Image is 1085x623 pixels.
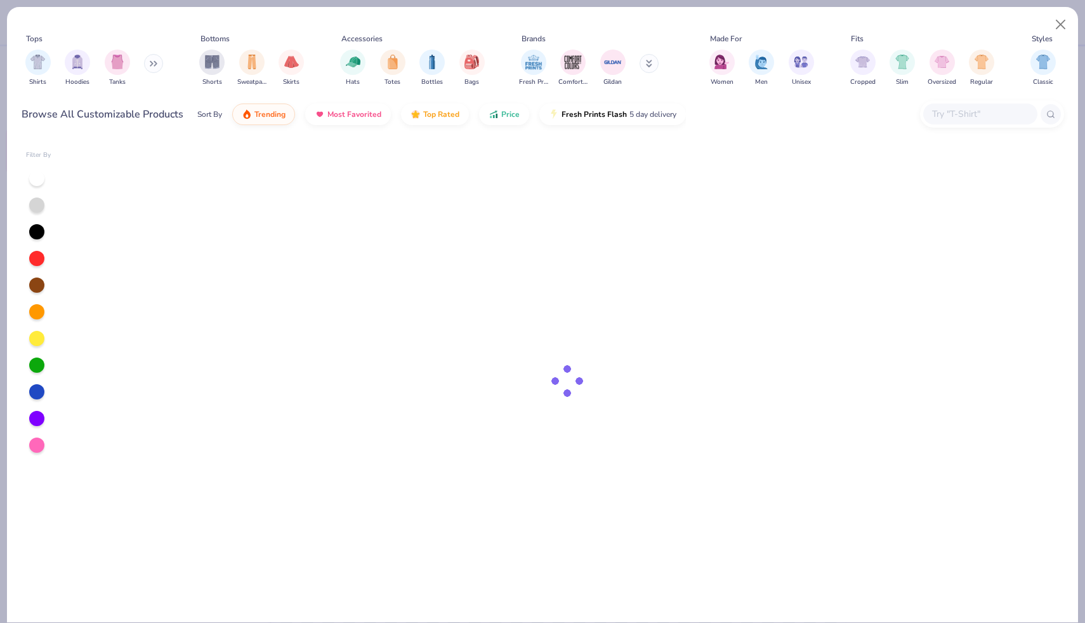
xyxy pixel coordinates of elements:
span: 5 day delivery [629,107,676,122]
div: Brands [522,33,546,44]
button: filter button [928,50,956,87]
img: TopRated.gif [411,109,421,119]
span: Shorts [202,77,222,87]
div: filter for Oversized [928,50,956,87]
span: Comfort Colors [558,77,588,87]
img: Shorts Image [205,55,220,69]
div: filter for Bottles [419,50,445,87]
span: Skirts [283,77,299,87]
div: filter for Women [709,50,735,87]
button: filter button [600,50,626,87]
span: Cropped [850,77,876,87]
img: Comfort Colors Image [563,53,582,72]
img: Gildan Image [603,53,622,72]
div: Bottoms [201,33,230,44]
span: Fresh Prints Flash [562,109,627,119]
div: filter for Regular [969,50,994,87]
div: filter for Classic [1030,50,1056,87]
button: filter button [850,50,876,87]
span: Price [501,109,520,119]
span: Totes [385,77,400,87]
button: Close [1049,13,1073,37]
span: Shirts [29,77,46,87]
span: Hats [346,77,360,87]
span: Bottles [421,77,443,87]
button: Fresh Prints Flash5 day delivery [539,104,686,125]
span: Gildan [603,77,622,87]
img: Fresh Prints Image [524,53,543,72]
button: filter button [749,50,774,87]
span: Women [711,77,733,87]
img: Sweatpants Image [245,55,259,69]
div: filter for Hoodies [65,50,90,87]
div: filter for Cropped [850,50,876,87]
div: filter for Unisex [789,50,814,87]
button: filter button [419,50,445,87]
div: filter for Gildan [600,50,626,87]
span: Hoodies [65,77,89,87]
div: Styles [1032,33,1053,44]
span: Men [755,77,768,87]
span: Classic [1033,77,1053,87]
div: filter for Shirts [25,50,51,87]
img: Skirts Image [284,55,299,69]
button: filter button [105,50,130,87]
div: filter for Hats [340,50,365,87]
img: flash.gif [549,109,559,119]
img: Totes Image [386,55,400,69]
button: filter button [890,50,915,87]
button: Most Favorited [305,104,391,125]
img: Hats Image [346,55,360,69]
div: filter for Comfort Colors [558,50,588,87]
div: filter for Tanks [105,50,130,87]
span: Unisex [792,77,811,87]
img: most_fav.gif [315,109,325,119]
span: Regular [970,77,993,87]
div: Made For [710,33,742,44]
img: Women Image [714,55,729,69]
button: filter button [558,50,588,87]
img: Slim Image [895,55,909,69]
span: Top Rated [423,109,459,119]
div: filter for Skirts [279,50,304,87]
button: filter button [969,50,994,87]
img: Classic Image [1036,55,1051,69]
div: filter for Fresh Prints [519,50,548,87]
div: Accessories [341,33,383,44]
img: Men Image [754,55,768,69]
span: Most Favorited [327,109,381,119]
img: Bottles Image [425,55,439,69]
button: Price [479,104,529,125]
span: Tanks [109,77,126,87]
button: filter button [1030,50,1056,87]
div: Filter By [26,151,51,160]
button: filter button [237,50,266,87]
div: filter for Sweatpants [237,50,266,87]
div: filter for Totes [380,50,405,87]
input: Try "T-Shirt" [931,107,1029,121]
span: Slim [896,77,909,87]
img: Shirts Image [30,55,45,69]
button: filter button [789,50,814,87]
div: filter for Men [749,50,774,87]
button: filter button [340,50,365,87]
div: filter for Slim [890,50,915,87]
img: Bags Image [464,55,478,69]
button: filter button [199,50,225,87]
div: filter for Bags [459,50,485,87]
span: Trending [254,109,286,119]
div: Browse All Customizable Products [22,107,183,122]
button: Top Rated [401,104,469,125]
img: Tanks Image [110,55,124,69]
button: Trending [232,104,295,125]
img: trending.gif [242,109,252,119]
span: Bags [464,77,479,87]
button: filter button [25,50,51,87]
img: Oversized Image [935,55,949,69]
div: Tops [26,33,43,44]
button: filter button [380,50,405,87]
button: filter button [279,50,304,87]
img: Cropped Image [855,55,870,69]
div: Sort By [197,109,222,120]
div: Fits [851,33,864,44]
